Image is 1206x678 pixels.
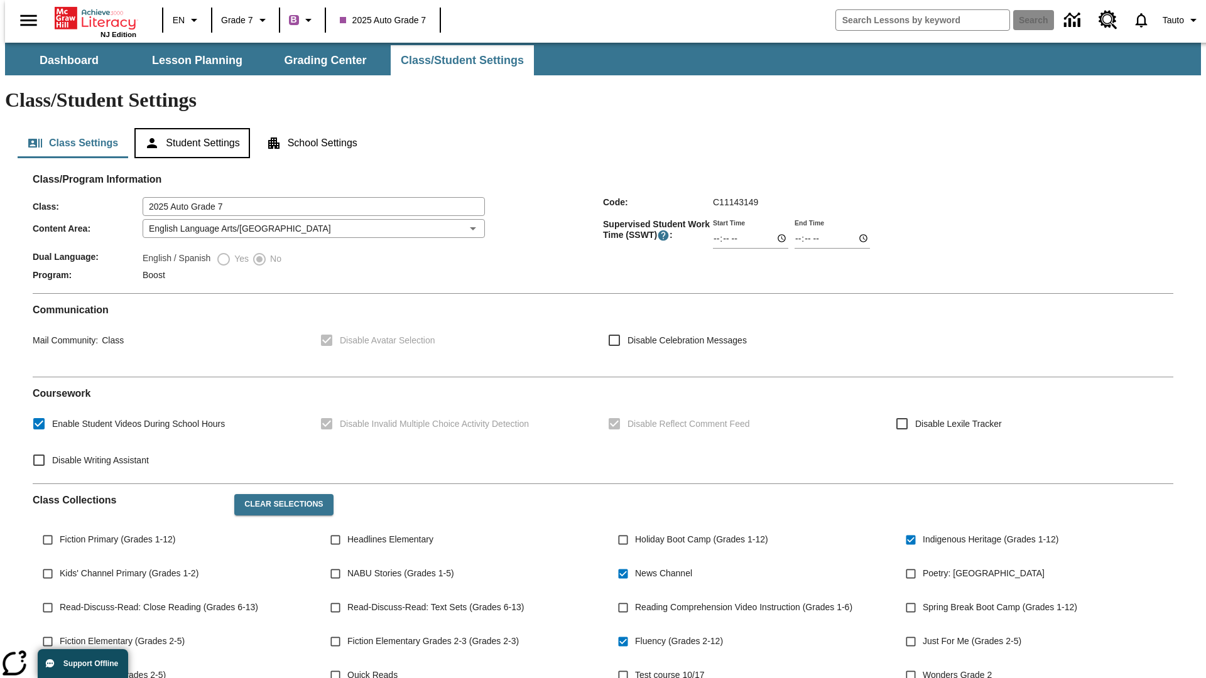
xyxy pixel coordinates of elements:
[347,635,519,648] span: Fiction Elementary Grades 2-3 (Grades 2-3)
[923,533,1058,546] span: Indigenous Heritage (Grades 1-12)
[340,14,426,27] span: 2025 Auto Grade 7
[52,454,149,467] span: Disable Writing Assistant
[33,173,1173,185] h2: Class/Program Information
[134,45,260,75] button: Lesson Planning
[713,197,758,207] span: C11143149
[6,45,132,75] button: Dashboard
[33,304,1173,316] h2: Communication
[134,128,249,158] button: Student Settings
[33,494,224,506] h2: Class Collections
[33,387,1173,399] h2: Course work
[234,494,333,515] button: Clear Selections
[635,601,852,614] span: Reading Comprehension Video Instruction (Grades 1-6)
[143,219,485,238] div: English Language Arts/[GEOGRAPHIC_DATA]
[60,533,175,546] span: Fiction Primary (Grades 1-12)
[603,197,713,207] span: Code :
[55,4,136,38] div: Home
[60,567,198,580] span: Kids' Channel Primary (Grades 1-2)
[60,635,185,648] span: Fiction Elementary (Grades 2-5)
[5,43,1201,75] div: SubNavbar
[340,334,435,347] span: Disable Avatar Selection
[33,335,98,345] span: Mail Community :
[635,635,723,648] span: Fluency (Grades 2-12)
[38,649,128,678] button: Support Offline
[923,635,1021,648] span: Just For Me (Grades 2-5)
[33,304,1173,367] div: Communication
[635,533,768,546] span: Holiday Boot Camp (Grades 1-12)
[63,659,118,668] span: Support Offline
[657,229,670,242] button: Supervised Student Work Time is the timeframe when students can take LevelSet and when lessons ar...
[143,270,165,280] span: Boost
[18,128,128,158] button: Class Settings
[98,335,124,345] span: Class
[256,128,367,158] button: School Settings
[391,45,534,75] button: Class/Student Settings
[267,252,281,266] span: No
[33,186,1173,283] div: Class/Program Information
[167,9,207,31] button: Language: EN, Select a language
[915,417,1002,431] span: Disable Lexile Tracker
[1057,3,1091,38] a: Data Center
[52,417,225,431] span: Enable Student Videos During School Hours
[33,223,143,234] span: Content Area :
[143,197,485,216] input: Class
[33,202,143,212] span: Class :
[340,417,529,431] span: Disable Invalid Multiple Choice Activity Detection
[284,9,321,31] button: Boost Class color is purple. Change class color
[1091,3,1125,37] a: Resource Center, Will open in new tab
[347,601,524,614] span: Read-Discuss-Read: Text Sets (Grades 6-13)
[33,270,143,280] span: Program :
[33,252,143,262] span: Dual Language :
[635,567,692,580] span: News Channel
[347,567,454,580] span: NABU Stories (Grades 1-5)
[923,601,1077,614] span: Spring Break Boot Camp (Grades 1-12)
[291,12,297,28] span: B
[713,218,745,227] label: Start Time
[18,128,1188,158] div: Class/Student Settings
[10,2,47,39] button: Open side menu
[836,10,1009,30] input: search field
[55,6,136,31] a: Home
[923,567,1045,580] span: Poetry: [GEOGRAPHIC_DATA]
[60,601,258,614] span: Read-Discuss-Read: Close Reading (Grades 6-13)
[33,387,1173,473] div: Coursework
[795,218,824,227] label: End Time
[263,45,388,75] button: Grading Center
[173,14,185,27] span: EN
[627,334,747,347] span: Disable Celebration Messages
[1163,14,1184,27] span: Tauto
[216,9,275,31] button: Grade: Grade 7, Select a grade
[5,89,1201,112] h1: Class/Student Settings
[100,31,136,38] span: NJ Edition
[143,252,210,267] label: English / Spanish
[231,252,249,266] span: Yes
[221,14,253,27] span: Grade 7
[627,417,750,431] span: Disable Reflect Comment Feed
[347,533,433,546] span: Headlines Elementary
[5,45,535,75] div: SubNavbar
[1125,4,1158,36] a: Notifications
[603,219,713,242] span: Supervised Student Work Time (SSWT) :
[1158,9,1206,31] button: Profile/Settings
